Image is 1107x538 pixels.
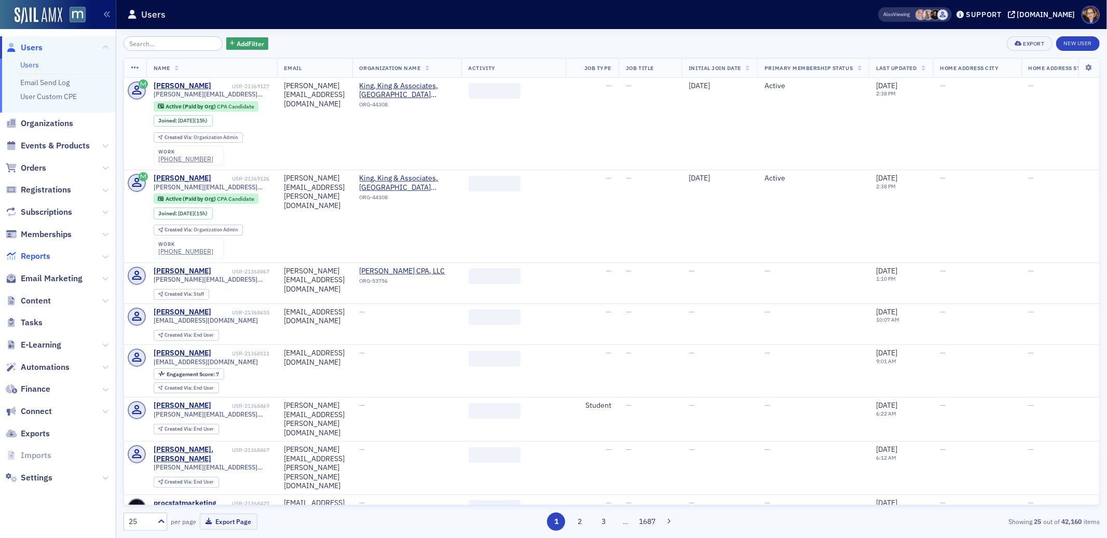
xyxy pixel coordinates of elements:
span: Subscriptions [21,206,72,218]
span: [PERSON_NAME][EMAIL_ADDRESS][DOMAIN_NAME] [154,275,270,283]
span: — [626,81,632,90]
span: [PERSON_NAME][EMAIL_ADDRESS][PERSON_NAME][DOMAIN_NAME] [154,410,270,418]
a: Connect [6,406,52,417]
span: — [764,348,770,357]
div: End User [165,426,214,432]
a: King, King & Associates, [GEOGRAPHIC_DATA] ([GEOGRAPHIC_DATA], [GEOGRAPHIC_DATA]) [360,174,454,192]
a: King, King & Associates, [GEOGRAPHIC_DATA] ([GEOGRAPHIC_DATA], [GEOGRAPHIC_DATA]) [360,81,454,100]
span: [DATE] [876,81,897,90]
a: Orders [6,162,46,174]
span: Users [21,42,43,53]
div: [PERSON_NAME].[PERSON_NAME] [154,445,231,463]
span: — [626,348,632,357]
button: 1687 [638,513,656,531]
a: Memberships [6,229,72,240]
span: — [626,401,632,410]
span: ‌ [469,268,521,284]
span: Viewing [884,11,910,18]
a: [PERSON_NAME] CPA, LLC [360,267,454,276]
time: 1:10 PM [876,275,896,282]
div: End User [165,479,214,485]
span: — [606,173,611,183]
time: 2:38 PM [876,183,896,190]
span: — [606,445,611,454]
a: Users [6,42,43,53]
span: — [689,401,694,410]
div: Showing out of items [782,517,1100,526]
span: Job Type [584,64,611,72]
span: [DATE] [876,307,897,316]
div: Active (Paid by Org): Active (Paid by Org): CPA Candidate [154,101,259,112]
div: Created Via: End User [154,330,219,341]
button: [DOMAIN_NAME] [1008,11,1079,18]
div: (15h) [178,117,208,124]
span: — [764,307,770,316]
span: Job Title [626,64,654,72]
span: Created Via : [165,134,194,141]
span: — [606,81,611,90]
span: [DATE] [876,498,897,507]
span: [DATE] [178,210,194,217]
time: 6:12 AM [876,454,896,461]
a: Tasks [6,317,43,328]
div: Active [764,81,862,91]
span: … [618,517,633,526]
span: — [360,401,365,410]
div: USR-21369126 [213,175,270,182]
div: Joined: 2025-10-13 00:00:00 [154,208,213,219]
span: — [689,307,694,316]
span: Registrations [21,184,71,196]
button: AddFilter [226,37,269,50]
span: Justin Chase [937,9,948,20]
span: — [606,266,611,275]
button: Export [1007,36,1052,51]
span: [PERSON_NAME][EMAIL_ADDRESS][PERSON_NAME][PERSON_NAME][DOMAIN_NAME] [154,463,270,471]
span: — [764,266,770,275]
span: — [940,307,946,316]
div: USR-21368655 [213,309,270,316]
span: — [764,401,770,410]
span: — [360,307,365,316]
div: Organization Admin [165,227,238,233]
div: End User [165,385,214,391]
div: Active [764,174,862,183]
span: — [940,498,946,507]
span: Organization Name [360,64,421,72]
span: [EMAIL_ADDRESS][DOMAIN_NAME] [154,358,258,366]
div: [PERSON_NAME][EMAIL_ADDRESS][PERSON_NAME][PERSON_NAME][DOMAIN_NAME] [284,445,345,491]
span: ‌ [469,309,521,325]
span: Joined : [158,117,178,124]
div: [PHONE_NUMBER] [158,247,213,255]
div: [EMAIL_ADDRESS][DOMAIN_NAME] [284,499,345,517]
div: Export [1023,41,1045,47]
span: Created Via : [165,425,194,432]
div: Created Via: Organization Admin [154,132,243,143]
span: — [1029,348,1034,357]
div: Also [884,11,894,18]
a: [PERSON_NAME] [154,174,211,183]
div: [PERSON_NAME][EMAIL_ADDRESS][DOMAIN_NAME] [284,81,345,109]
div: Staff [165,292,204,297]
span: Finance [21,383,50,395]
span: — [1029,266,1034,275]
div: 25 [129,516,152,527]
span: Initial Join Date [689,64,741,72]
span: Content [21,295,51,307]
a: Registrations [6,184,71,196]
div: ORG-44308 [360,101,454,112]
input: Search… [124,36,223,51]
span: Events & Products [21,140,90,151]
a: Reports [6,251,50,262]
div: Active (Paid by Org): Active (Paid by Org): CPA Candidate [154,194,259,204]
span: Orders [21,162,46,174]
span: — [1029,498,1034,507]
time: 10:07 AM [876,316,899,323]
span: Imports [21,450,51,461]
span: ‌ [469,176,521,191]
div: (15h) [178,210,208,217]
div: Support [966,10,1002,19]
a: [PERSON_NAME] [154,349,211,358]
span: Email [284,64,302,72]
span: Active (Paid by Org) [166,103,217,110]
div: Created Via: Organization Admin [154,225,243,236]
